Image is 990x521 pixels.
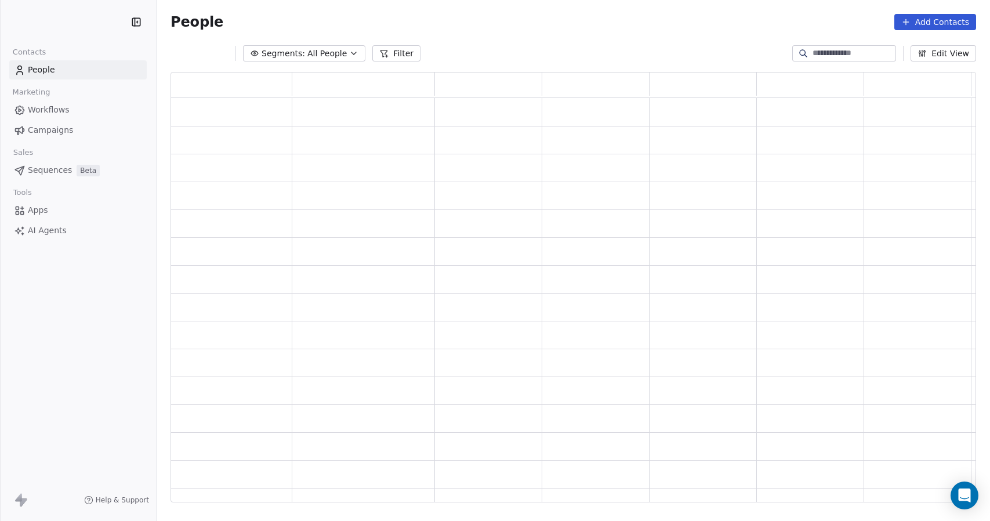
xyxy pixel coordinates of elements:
span: Sales [8,144,38,161]
span: Campaigns [28,124,73,136]
span: People [171,13,223,31]
a: People [9,60,147,79]
a: AI Agents [9,221,147,240]
button: Filter [372,45,420,61]
a: Workflows [9,100,147,120]
button: Add Contacts [894,14,976,30]
span: Apps [28,204,48,216]
span: Beta [77,165,100,176]
span: Sequences [28,164,72,176]
span: Segments: [262,48,305,60]
span: Marketing [8,84,55,101]
div: Open Intercom Messenger [951,482,978,509]
button: Edit View [911,45,976,61]
span: Contacts [8,44,51,61]
span: Workflows [28,104,70,116]
a: Help & Support [84,495,149,505]
span: All People [307,48,347,60]
a: Apps [9,201,147,220]
span: Tools [8,184,37,201]
a: SequencesBeta [9,161,147,180]
a: Campaigns [9,121,147,140]
span: People [28,64,55,76]
span: Help & Support [96,495,149,505]
span: AI Agents [28,225,67,237]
